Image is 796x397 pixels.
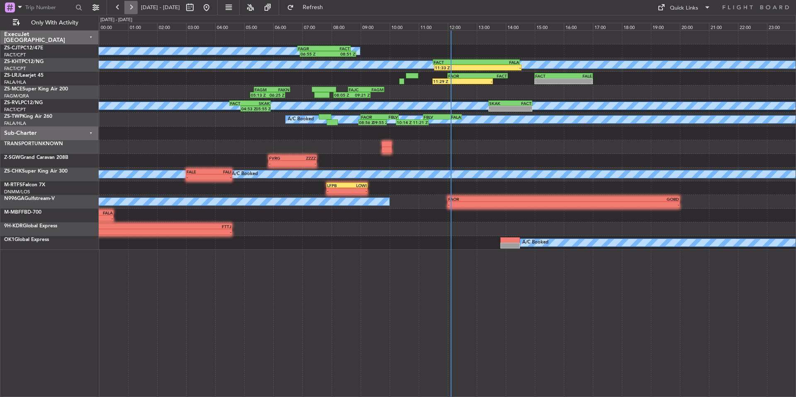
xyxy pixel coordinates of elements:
[349,87,366,92] div: FAJC
[435,65,478,70] div: 11:33 Z
[680,23,709,30] div: 20:00
[4,155,68,160] a: Z-SGWGrand Caravan 208B
[412,120,427,125] div: 11:21 Z
[563,197,679,202] div: GOBD
[535,79,563,84] div: -
[327,188,347,193] div: -
[489,106,510,111] div: -
[9,16,90,29] button: Only With Activity
[327,183,347,188] div: LFPB
[380,114,398,119] div: FBLV
[738,23,767,30] div: 22:00
[506,23,535,30] div: 14:00
[269,161,293,166] div: -
[4,183,45,188] a: M-RTFSFalcon 7X
[4,73,20,78] span: ZS-LRJ
[301,51,328,56] div: 06:55 Z
[4,73,44,78] a: ZS-LRJLearjet 45
[424,114,442,119] div: FBLV
[25,1,73,14] input: Trip Number
[4,52,26,58] a: FACT/CPT
[244,23,273,30] div: 05:00
[128,23,157,30] div: 01:00
[272,87,289,92] div: FAKN
[4,189,30,195] a: DNMM/LOS
[4,141,34,146] span: TRANSPORT
[186,23,215,30] div: 03:00
[767,23,796,30] div: 23:00
[478,73,507,78] div: FACT
[352,93,370,97] div: 09:21 Z
[434,60,476,65] div: FACT
[4,59,44,64] a: ZS-KHTPC12/NG
[273,23,302,30] div: 06:00
[4,224,57,229] a: 9H-KDRGlobal Express
[4,224,23,229] span: 9H-KDR
[4,169,22,174] span: ZS-CHK
[292,161,316,166] div: -
[373,120,386,125] div: 09:55 Z
[4,114,52,119] a: ZS-TWPKing Air 260
[157,23,186,30] div: 02:00
[463,79,492,84] div: -
[288,113,314,126] div: A/C Booked
[78,229,154,234] div: -
[4,114,22,119] span: ZS-TWP
[359,120,373,125] div: 08:56 Z
[328,51,355,56] div: 08:51 Z
[296,5,330,10] span: Refresh
[22,20,87,26] span: Only With Activity
[4,87,22,92] span: ZS-MCE
[4,169,68,174] a: ZS-CHKSuper King Air 300
[302,23,331,30] div: 07:00
[397,120,412,125] div: 10:14 Z
[232,168,258,180] div: A/C Booked
[489,101,510,106] div: SKAK
[442,114,461,119] div: FALA
[99,23,128,30] div: 00:00
[187,169,209,174] div: FALE
[4,183,22,188] span: M-RTFS
[334,93,352,97] div: 08:05 Z
[4,79,26,85] a: FALA/HLA
[155,229,231,234] div: -
[347,188,367,193] div: -
[4,107,26,113] a: FACT/CPT
[332,23,361,30] div: 08:00
[4,46,43,51] a: ZS-CJTPC12/47E
[477,23,506,30] div: 13:00
[4,196,24,201] span: N996GA
[4,66,26,72] a: FACT/CPT
[4,100,21,105] span: ZS-RVL
[256,106,270,111] div: 05:55 Z
[4,93,29,99] a: FAGM/QRA
[476,60,519,65] div: FALA
[269,156,293,161] div: FVRG
[324,46,349,51] div: FACT
[4,59,22,64] span: ZS-KHT
[209,175,231,180] div: -
[4,87,68,92] a: ZS-MCESuper King Air 200
[563,73,592,78] div: FALE
[448,73,478,78] div: FAOR
[255,87,272,92] div: FAGM
[4,155,20,160] span: Z-SGW
[100,17,132,24] div: [DATE] - [DATE]
[268,93,284,97] div: 06:25 Z
[250,101,270,106] div: SKAK
[141,4,180,11] span: [DATE] - [DATE]
[251,93,267,97] div: 05:13 Z
[535,73,563,78] div: FACT
[448,23,477,30] div: 12:00
[419,23,448,30] div: 11:00
[653,1,715,14] button: Quick Links
[478,65,521,70] div: -
[298,46,324,51] div: FAGR
[361,114,380,119] div: FAOR
[230,101,250,106] div: FACT
[4,120,26,127] a: FALA/HLA
[209,169,231,174] div: FALI
[4,46,20,51] span: ZS-CJT
[709,23,738,30] div: 21:00
[361,23,390,30] div: 09:00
